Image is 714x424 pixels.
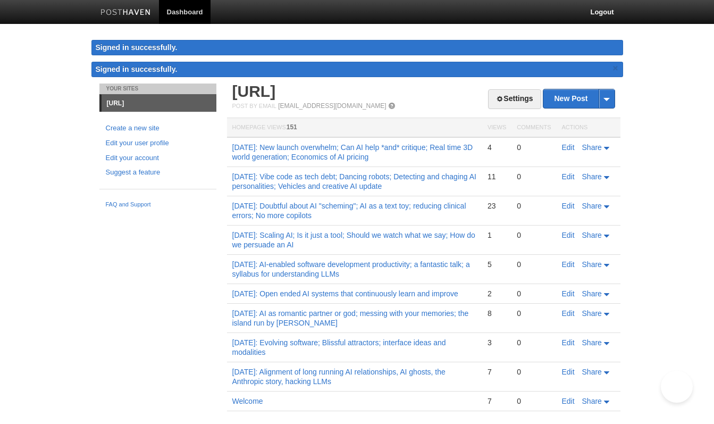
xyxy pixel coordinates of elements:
[488,201,506,211] div: 23
[582,260,602,269] span: Share
[287,123,297,131] span: 151
[582,231,602,239] span: Share
[582,202,602,210] span: Share
[562,202,575,210] a: Edit
[562,231,575,239] a: Edit
[488,289,506,298] div: 2
[106,123,210,134] a: Create a new site
[488,338,506,347] div: 3
[511,118,556,138] th: Comments
[582,172,602,181] span: Share
[232,289,458,298] a: [DATE]: Open ended AI systems that continuously learn and improve
[232,309,469,327] a: [DATE]: AI as romantic partner or god; messing with your memories; the island run by [PERSON_NAME]
[582,143,602,152] span: Share
[232,82,276,100] a: [URL]
[582,338,602,347] span: Share
[106,200,210,210] a: FAQ and Support
[517,289,551,298] div: 0
[517,143,551,152] div: 0
[582,309,602,318] span: Share
[232,397,263,405] a: Welcome
[232,368,446,386] a: [DATE]: Alignment of long running AI relationships, AI ghosts, the Anthropic story, hacking LLMs
[488,367,506,377] div: 7
[611,62,620,75] a: ×
[562,309,575,318] a: Edit
[96,65,178,73] span: Signed in successfully.
[482,118,511,138] th: Views
[488,396,506,406] div: 7
[232,143,473,161] a: [DATE]: New launch overwhelm; Can AI help *and* critique; Real time 3D world generation; Economic...
[517,338,551,347] div: 0
[91,40,623,55] div: Signed in successfully.
[102,95,216,112] a: [URL]
[278,102,386,110] a: [EMAIL_ADDRESS][DOMAIN_NAME]
[488,309,506,318] div: 8
[232,202,466,220] a: [DATE]: Doubtful about AI "scheming"; AI as a text toy; reducing clinical errors; No more copilots
[488,143,506,152] div: 4
[100,9,151,17] img: Posthaven-bar
[562,289,575,298] a: Edit
[517,396,551,406] div: 0
[582,368,602,376] span: Share
[232,103,276,109] span: Post by Email
[488,172,506,181] div: 11
[488,230,506,240] div: 1
[106,153,210,164] a: Edit your account
[562,172,575,181] a: Edit
[517,230,551,240] div: 0
[582,397,602,405] span: Share
[562,368,575,376] a: Edit
[232,231,475,249] a: [DATE]: Scaling AI; Is it just a tool; Should we watch what we say; How do we persuade an AI
[582,289,602,298] span: Share
[488,89,541,109] a: Settings
[232,338,446,356] a: [DATE]: Evolving software; Blissful attractors; interface ideas and modalities
[661,371,693,403] iframe: Help Scout Beacon - Open
[232,260,470,278] a: [DATE]: AI-enabled software development productivity; a fantastic talk; a syllabus for understand...
[488,260,506,269] div: 5
[517,367,551,377] div: 0
[106,167,210,178] a: Suggest a feature
[557,118,620,138] th: Actions
[562,397,575,405] a: Edit
[232,172,476,190] a: [DATE]: Vibe code as tech debt; Dancing robots; Detecting and chaging AI personalities; Vehicles ...
[562,260,575,269] a: Edit
[99,84,216,94] li: Your Sites
[517,309,551,318] div: 0
[517,201,551,211] div: 0
[227,118,482,138] th: Homepage Views
[562,338,575,347] a: Edit
[517,260,551,269] div: 0
[517,172,551,181] div: 0
[562,143,575,152] a: Edit
[543,89,614,108] a: New Post
[106,138,210,149] a: Edit your user profile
